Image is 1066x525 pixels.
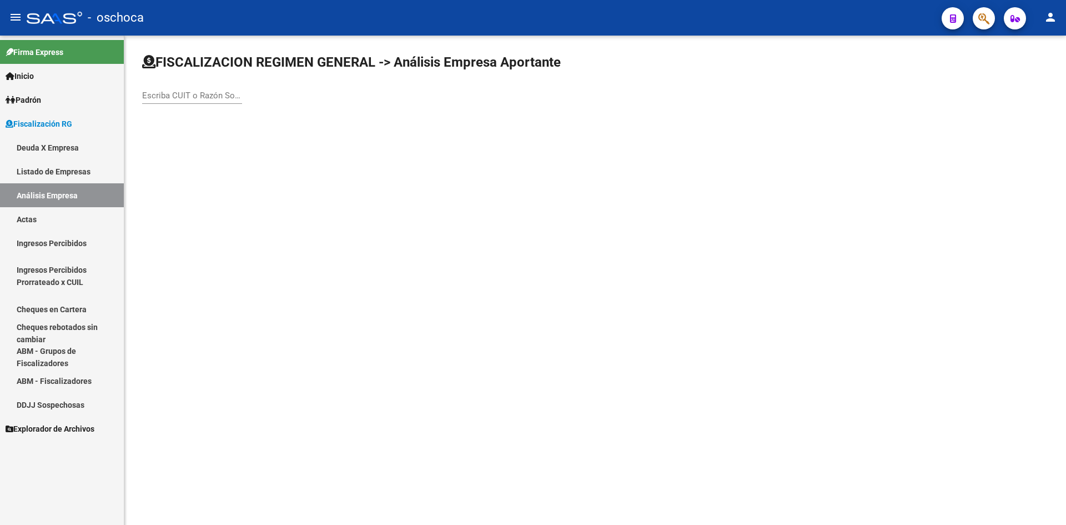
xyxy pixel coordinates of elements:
[88,6,144,30] span: - oschoca
[1044,11,1057,24] mat-icon: person
[9,11,22,24] mat-icon: menu
[6,94,41,106] span: Padrón
[142,53,561,71] h1: FISCALIZACION REGIMEN GENERAL -> Análisis Empresa Aportante
[6,46,63,58] span: Firma Express
[6,70,34,82] span: Inicio
[6,118,72,130] span: Fiscalización RG
[1028,487,1055,514] iframe: Intercom live chat
[6,423,94,435] span: Explorador de Archivos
